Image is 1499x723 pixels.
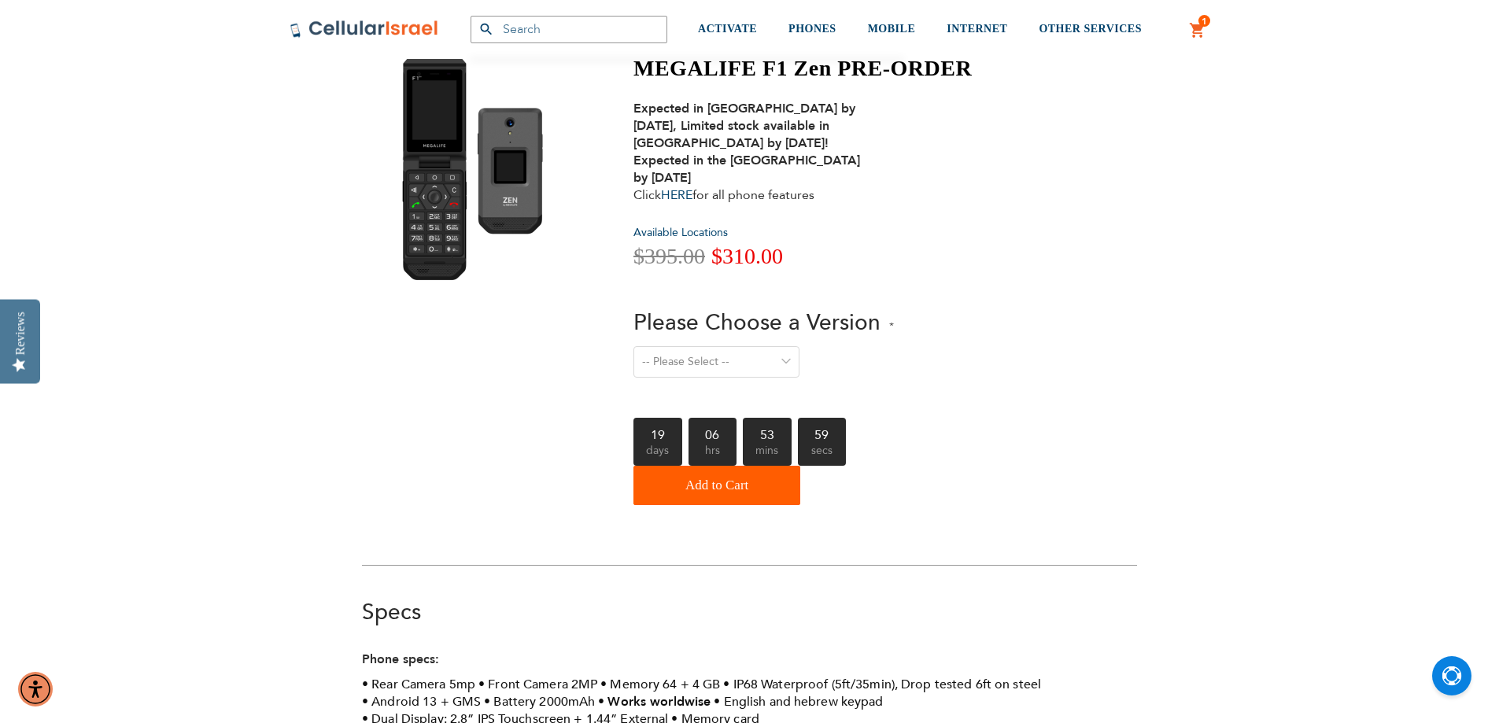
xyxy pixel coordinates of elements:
li: Rear Camera 5mp [362,676,475,693]
span: mins [743,441,792,466]
span: INTERNET [947,23,1007,35]
span: 1 [1202,15,1207,28]
span: OTHER SERVICES [1039,23,1142,35]
li: Android 13 + GMS [362,693,481,710]
span: Add to Cart [685,470,748,501]
span: Please Choose a Version [633,308,881,338]
a: Available Locations [633,225,728,240]
b: 06 [689,418,737,441]
span: ACTIVATE [698,23,757,35]
span: PHONES [788,23,836,35]
a: Specs [362,597,421,627]
span: hrs [689,441,737,466]
h1: MEGALIFE F1 Zen PRE-ORDER [633,55,972,82]
img: MEGALIFE F1 Zen PRE-ORDER [390,55,562,283]
div: Click for all phone features [633,100,877,204]
span: $395.00 [633,244,705,268]
div: Accessibility Menu [18,672,53,706]
a: 1 [1189,21,1206,40]
button: Add to Cart [633,466,800,505]
input: Search [471,16,667,43]
li: English and hebrew keypad [714,693,883,710]
b: 19 [633,418,682,441]
strong: Phone specs: [362,651,439,668]
strong: Expected in [GEOGRAPHIC_DATA] by [DATE], Limited stock available in [GEOGRAPHIC_DATA] by [DATE]! ... [633,100,860,186]
span: secs [798,441,847,466]
a: HERE [661,186,692,204]
li: IP68 Waterproof (5ft/35min), Drop tested 6ft on steel [723,676,1041,693]
li: Front Camera 2MP [478,676,597,693]
span: $310.00 [711,244,783,268]
div: Reviews [13,312,28,355]
img: Cellular Israel Logo [290,20,439,39]
b: 59 [798,418,847,441]
span: MOBILE [868,23,916,35]
span: days [633,441,682,466]
li: Battery 2000mAh [484,693,595,710]
b: 53 [743,418,792,441]
li: Memory 64 + 4 GB [600,676,720,693]
strong: Works worldwise [607,693,711,710]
